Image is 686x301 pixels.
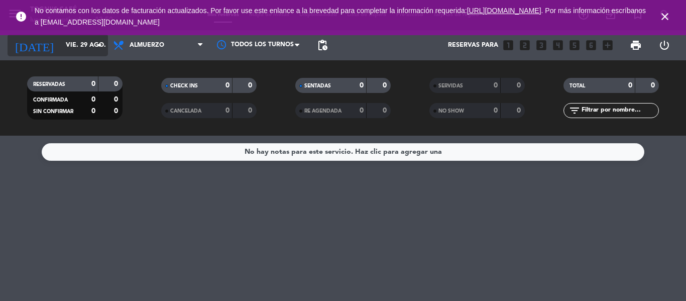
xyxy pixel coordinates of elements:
i: [DATE] [8,34,61,56]
strong: 0 [494,107,498,114]
span: pending_actions [316,39,328,51]
strong: 0 [383,107,389,114]
div: No hay notas para este servicio. Haz clic para agregar una [245,146,442,158]
strong: 0 [628,82,632,89]
i: filter_list [568,105,581,117]
span: RESERVADAS [33,82,65,87]
span: print [630,39,642,51]
strong: 0 [91,108,95,115]
i: looks_3 [535,39,548,52]
span: CHECK INS [170,83,198,88]
span: TOTAL [569,83,585,88]
span: RE AGENDADA [304,109,341,114]
span: SIN CONFIRMAR [33,109,73,114]
i: looks_one [502,39,515,52]
span: SERVIDAS [438,83,463,88]
i: looks_two [518,39,531,52]
strong: 0 [225,107,230,114]
strong: 0 [651,82,657,89]
i: close [659,11,671,23]
strong: 0 [494,82,498,89]
span: CONFIRMADA [33,97,68,103]
span: Reservas para [448,42,498,49]
strong: 0 [114,96,120,103]
strong: 0 [248,82,254,89]
i: add_box [601,39,614,52]
a: [URL][DOMAIN_NAME] [467,7,541,15]
i: error [15,11,27,23]
span: CANCELADA [170,109,201,114]
i: arrow_drop_down [93,39,105,51]
span: SENTADAS [304,83,331,88]
strong: 0 [91,80,95,87]
strong: 0 [517,107,523,114]
strong: 0 [248,107,254,114]
span: No contamos con los datos de facturación actualizados. Por favor use este enlance a la brevedad p... [35,7,646,26]
span: Almuerzo [130,42,164,49]
span: NO SHOW [438,109,464,114]
strong: 0 [517,82,523,89]
input: Filtrar por nombre... [581,105,658,116]
div: LOG OUT [650,30,678,60]
i: power_settings_new [658,39,670,51]
strong: 0 [383,82,389,89]
i: looks_6 [585,39,598,52]
strong: 0 [114,80,120,87]
strong: 0 [360,82,364,89]
strong: 0 [114,108,120,115]
strong: 0 [225,82,230,89]
i: looks_4 [551,39,564,52]
strong: 0 [360,107,364,114]
i: looks_5 [568,39,581,52]
a: . Por más información escríbanos a [EMAIL_ADDRESS][DOMAIN_NAME] [35,7,646,26]
strong: 0 [91,96,95,103]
